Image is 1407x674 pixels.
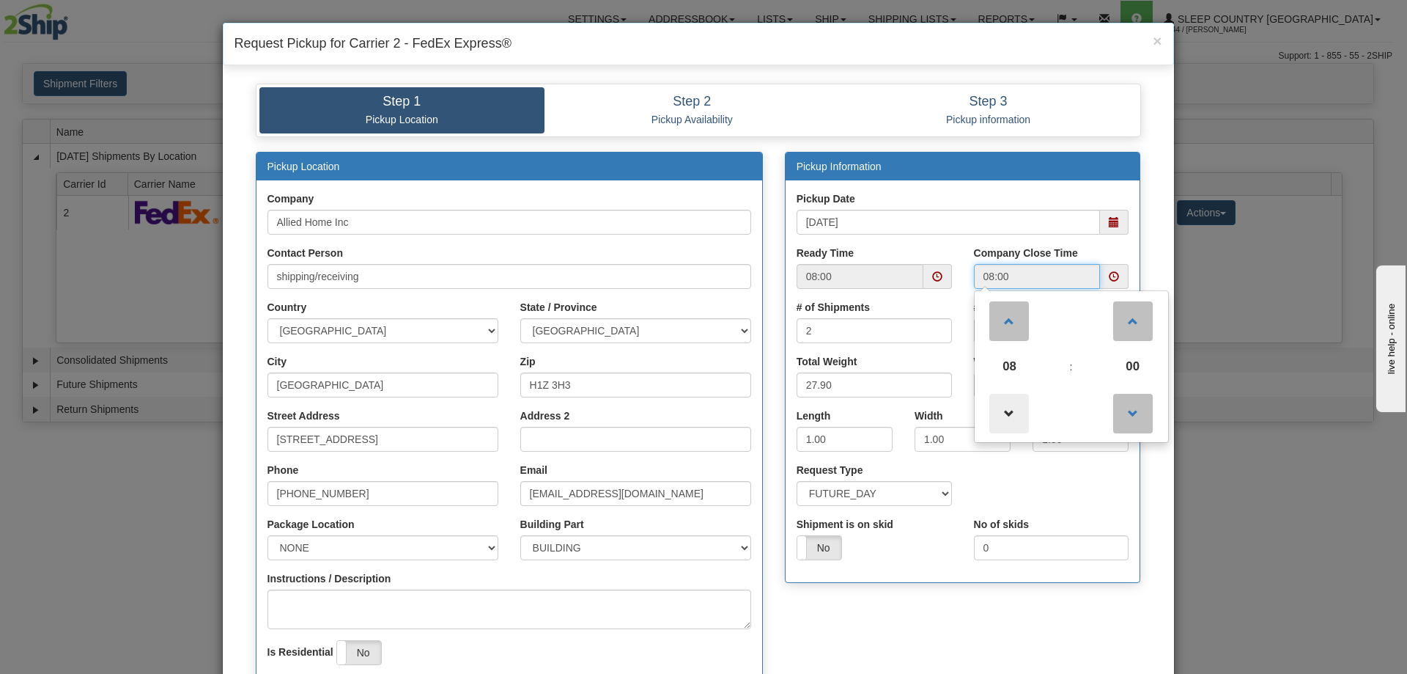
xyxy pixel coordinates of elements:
[267,191,314,206] label: Company
[1153,33,1162,48] button: Close
[840,87,1137,133] a: Step 3 Pickup information
[267,409,340,423] label: Street Address
[337,641,381,664] label: No
[267,161,340,172] a: Pickup Location
[520,517,584,532] label: Building Part
[797,246,854,260] label: Ready Time
[267,517,355,532] label: Package Location
[974,517,1029,532] label: No of skids
[267,463,299,477] label: Phone
[259,87,545,133] a: Step 1 Pickup Location
[988,294,1031,347] a: Increment Hour
[797,300,870,315] label: # of Shipments
[851,95,1126,109] h4: Step 3
[1041,347,1100,387] td: :
[520,463,547,477] label: Email
[797,463,863,477] label: Request Type
[1113,347,1153,387] span: Pick Minute
[520,354,536,369] label: Zip
[520,300,597,315] label: State / Province
[797,354,857,369] label: Total Weight
[270,113,534,126] p: Pickup Location
[267,571,391,586] label: Instructions / Description
[267,354,287,369] label: City
[1373,262,1406,411] iframe: chat widget
[11,12,136,23] div: live help - online
[267,300,307,315] label: Country
[270,95,534,109] h4: Step 1
[555,113,829,126] p: Pickup Availability
[520,409,570,423] label: Address 2
[989,347,1029,387] span: Pick Hour
[797,536,841,560] label: No
[797,161,882,172] a: Pickup Information
[1111,387,1154,439] a: Decrement Minute
[1111,294,1154,347] a: Increment Minute
[974,246,1078,260] label: Company Close Time
[267,246,343,260] label: Contact Person
[915,409,943,423] label: Width
[988,387,1031,439] a: Decrement Hour
[851,113,1126,126] p: Pickup information
[234,34,1162,54] h4: Request Pickup for Carrier 2 - FedEx Express®
[1153,32,1162,49] span: ×
[267,645,333,659] label: Is Residential
[555,95,829,109] h4: Step 2
[797,517,893,532] label: Shipment is on skid
[797,191,855,206] label: Pickup Date
[544,87,840,133] a: Step 2 Pickup Availability
[797,409,831,423] label: Length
